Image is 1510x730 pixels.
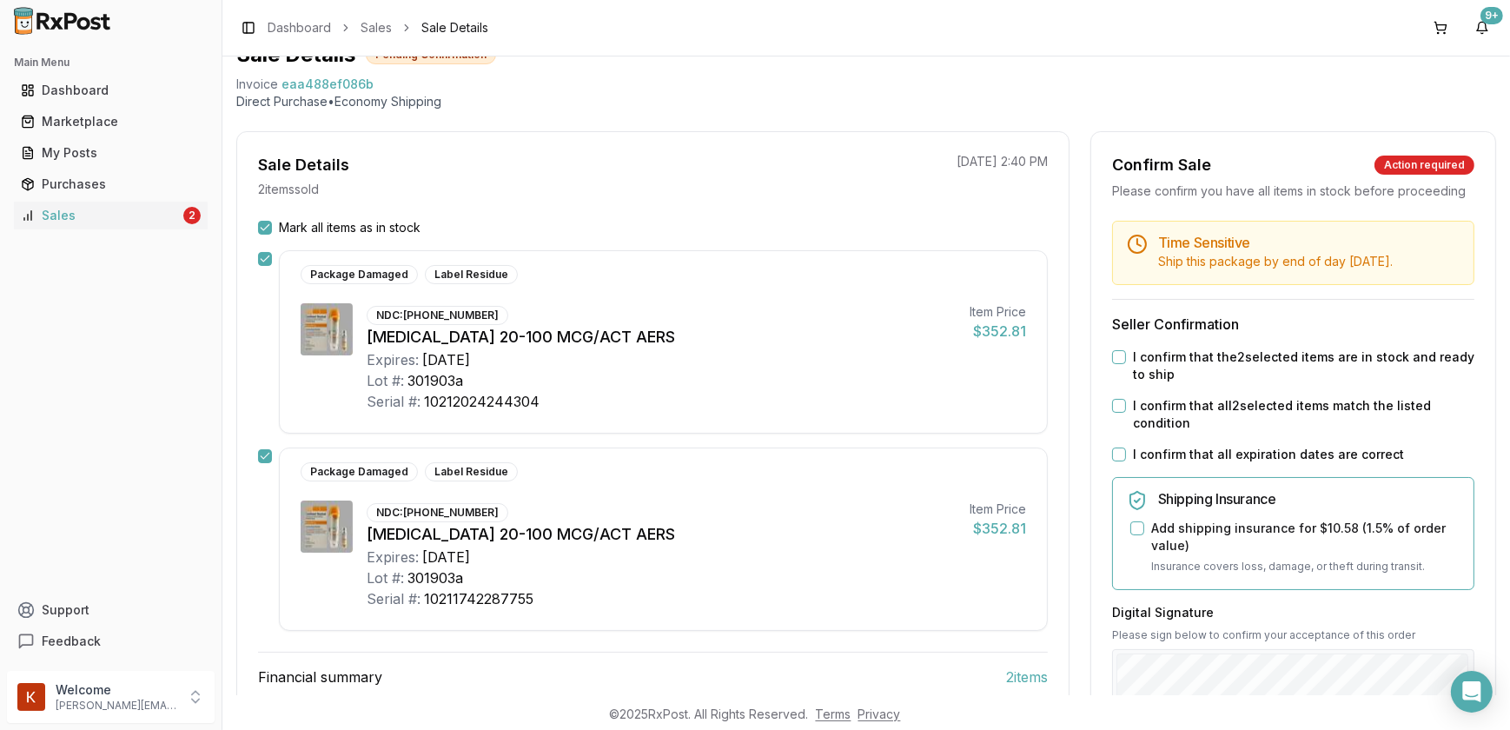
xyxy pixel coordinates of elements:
label: Add shipping insurance for $10.58 ( 1.5 % of order value) [1151,520,1460,554]
button: 9+ [1468,14,1496,42]
p: Direct Purchase • Economy Shipping [236,93,1496,110]
a: My Posts [14,137,208,169]
div: Confirm Sale [1112,153,1211,177]
p: 2 item s sold [258,181,319,198]
div: Label Residue [425,462,518,481]
div: 301903a [407,567,463,588]
a: Marketplace [14,106,208,137]
img: Combivent Respimat 20-100 MCG/ACT AERS [301,501,353,553]
div: Item Price [970,501,1026,518]
span: eaa488ef086b [281,76,374,93]
div: Package Damaged [301,265,418,284]
a: Purchases [14,169,208,200]
a: Sales [361,19,392,36]
a: Terms [816,707,851,721]
div: [DATE] [422,547,470,567]
p: Insurance covers loss, damage, or theft during transit. [1151,558,1460,575]
button: My Posts [7,139,215,167]
img: RxPost Logo [7,7,118,35]
p: [DATE] 2:40 PM [957,153,1048,170]
button: Dashboard [7,76,215,104]
a: Dashboard [268,19,331,36]
p: Welcome [56,681,176,699]
a: Sales2 [14,200,208,231]
button: Marketplace [7,108,215,136]
a: Dashboard [14,75,208,106]
div: Expires: [367,349,419,370]
div: $352.81 [970,321,1026,342]
button: Sales2 [7,202,215,229]
h2: Main Menu [14,56,208,70]
div: Lot #: [367,370,404,391]
div: 10212024244304 [424,391,540,412]
span: Ship this package by end of day [DATE] . [1158,254,1393,269]
div: Sale Details [258,153,349,177]
div: [MEDICAL_DATA] 20-100 MCG/ACT AERS [367,325,956,349]
button: Purchases [7,170,215,198]
div: Item Price [970,303,1026,321]
img: User avatar [17,683,45,711]
div: Label Residue [425,265,518,284]
div: 9+ [1480,7,1503,24]
div: 2 [183,207,201,224]
div: Purchases [21,176,201,193]
h3: Seller Confirmation [1112,314,1474,335]
h5: Shipping Insurance [1158,492,1460,506]
div: 301903a [407,370,463,391]
div: Serial #: [367,391,421,412]
nav: breadcrumb [268,19,488,36]
div: Open Intercom Messenger [1451,671,1493,713]
div: Lot #: [367,567,404,588]
label: I confirm that all expiration dates are correct [1133,446,1404,463]
p: [PERSON_NAME][EMAIL_ADDRESS][DOMAIN_NAME] [56,699,176,713]
div: NDC: [PHONE_NUMBER] [367,306,508,325]
label: Mark all items as in stock [279,219,421,236]
div: Please confirm you have all items in stock before proceeding [1112,182,1474,200]
h3: Digital Signature [1112,604,1474,621]
div: Action required [1374,156,1474,175]
div: My Posts [21,144,201,162]
label: I confirm that all 2 selected items match the listed condition [1133,397,1474,432]
span: Sale Details [421,19,488,36]
div: 10211742287755 [424,588,533,609]
button: Feedback [7,626,215,657]
div: Serial #: [367,588,421,609]
img: Combivent Respimat 20-100 MCG/ACT AERS [301,303,353,355]
span: Financial summary [258,667,382,687]
span: Feedback [42,633,101,650]
div: Dashboard [21,82,201,99]
div: Marketplace [21,113,201,130]
div: [DATE] [422,349,470,370]
div: [MEDICAL_DATA] 20-100 MCG/ACT AERS [367,522,956,547]
div: NDC: [PHONE_NUMBER] [367,503,508,522]
button: Support [7,594,215,626]
p: Please sign below to confirm your acceptance of this order [1112,628,1474,642]
label: I confirm that the 2 selected items are in stock and ready to ship [1133,348,1474,383]
span: 2 item s [1006,667,1048,687]
div: Package Damaged [301,462,418,481]
div: Invoice [236,76,278,93]
div: $352.81 [970,518,1026,539]
h5: Time Sensitive [1158,236,1460,249]
div: Sales [21,207,180,224]
div: Expires: [367,547,419,567]
a: Privacy [858,707,901,721]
